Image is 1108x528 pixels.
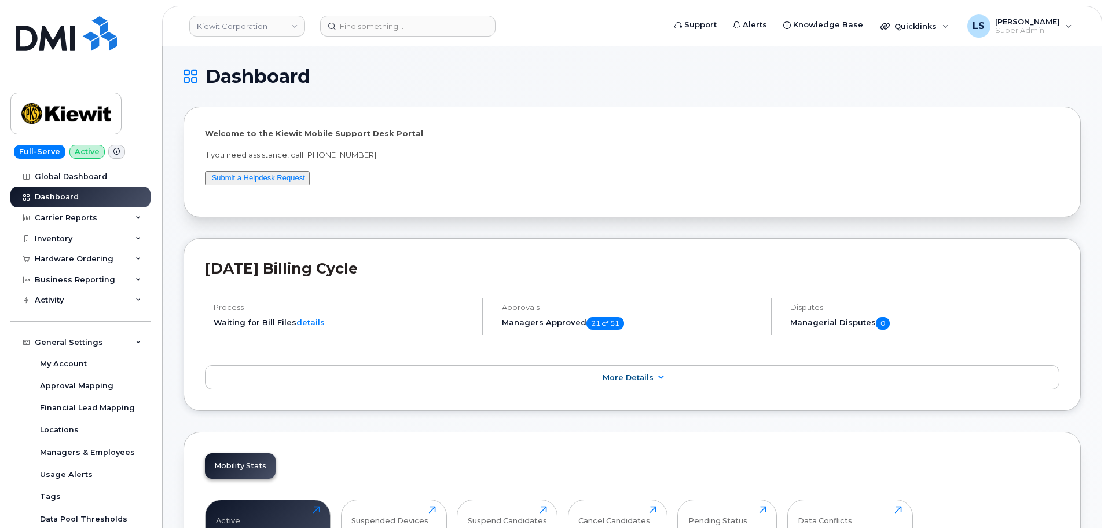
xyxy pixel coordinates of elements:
button: Submit a Helpdesk Request [205,171,310,185]
h4: Process [214,303,472,312]
a: details [296,318,325,327]
div: Active [216,506,240,525]
span: 0 [876,317,890,330]
span: Dashboard [206,68,310,85]
span: More Details [603,373,654,382]
p: Welcome to the Kiewit Mobile Support Desk Portal [205,128,1059,139]
span: 21 of 51 [586,317,624,330]
h5: Managerial Disputes [790,317,1059,330]
iframe: Messenger Launcher [1058,478,1099,519]
li: Waiting for Bill Files [214,317,472,328]
div: Cancel Candidates [578,506,650,525]
a: Submit a Helpdesk Request [212,173,305,182]
h4: Approvals [502,303,761,312]
h2: [DATE] Billing Cycle [205,260,1059,277]
h5: Managers Approved [502,317,761,330]
div: Suspended Devices [351,506,428,525]
div: Suspend Candidates [468,506,547,525]
h4: Disputes [790,303,1059,312]
div: Pending Status [688,506,747,525]
p: If you need assistance, call [PHONE_NUMBER] [205,150,1059,161]
div: Data Conflicts [798,506,852,525]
